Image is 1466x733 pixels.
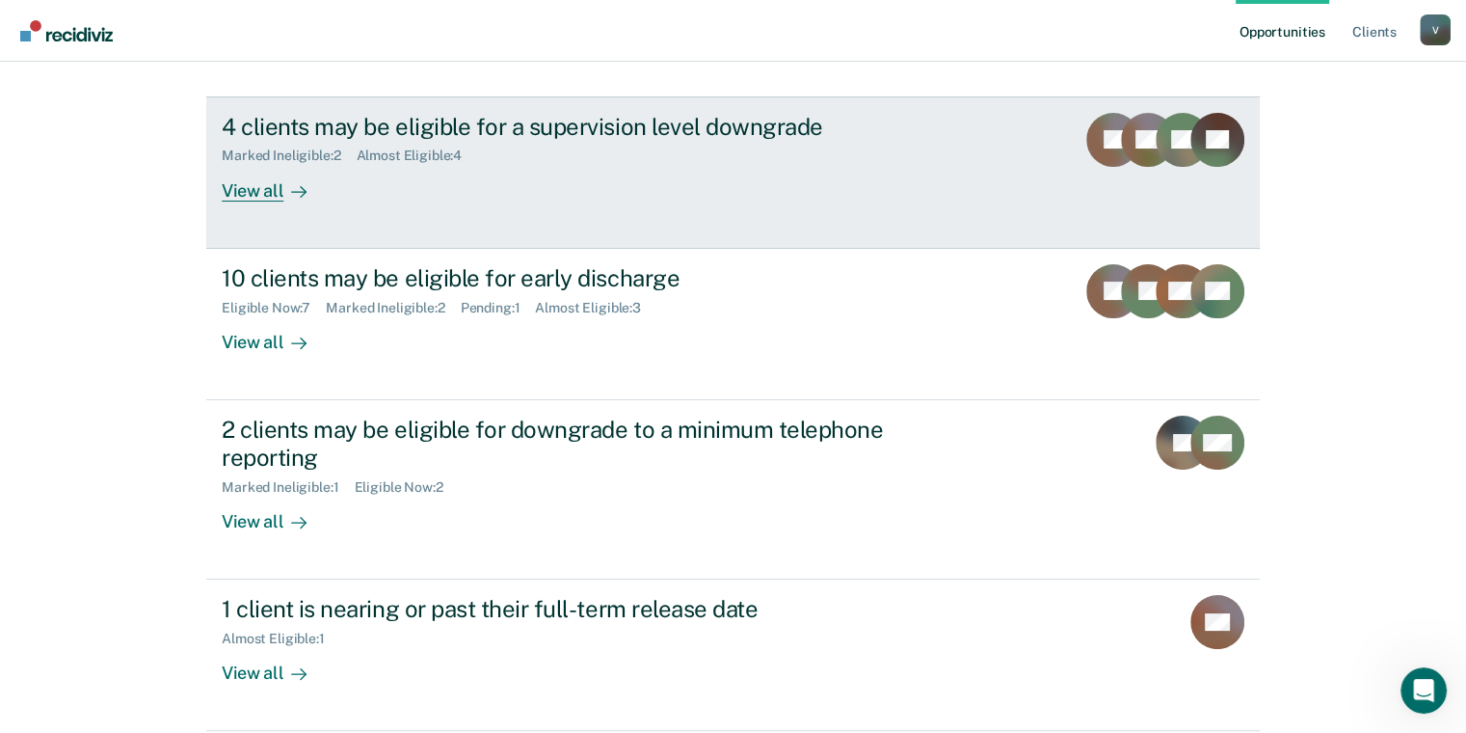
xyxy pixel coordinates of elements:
div: Marked Ineligible : 1 [222,479,354,496]
button: Profile dropdown button [1420,14,1451,45]
div: Marked Ineligible : 2 [326,300,460,316]
a: 10 clients may be eligible for early dischargeEligible Now:7Marked Ineligible:2Pending:1Almost El... [206,249,1260,400]
div: View all [222,164,330,202]
div: V [1420,14,1451,45]
a: 2 clients may be eligible for downgrade to a minimum telephone reportingMarked Ineligible:1Eligib... [206,400,1260,580]
div: Eligible Now : 2 [355,479,459,496]
a: 1 client is nearing or past their full-term release dateAlmost Eligible:1View all [206,580,1260,731]
div: 1 client is nearing or past their full-term release date [222,595,898,623]
div: View all [222,495,330,532]
div: Almost Eligible : 3 [535,300,656,316]
iframe: Intercom live chat [1400,667,1447,714]
div: Marked Ineligible : 2 [222,148,356,164]
div: 2 clients may be eligible for downgrade to a minimum telephone reporting [222,416,898,472]
div: Pending : 1 [461,300,536,316]
div: Eligible Now : 7 [222,300,326,316]
div: 4 clients may be eligible for a supervision level downgrade [222,113,898,141]
img: Recidiviz [20,20,113,41]
a: 4 clients may be eligible for a supervision level downgradeMarked Ineligible:2Almost Eligible:4Vi... [206,96,1260,249]
div: Almost Eligible : 4 [357,148,478,164]
div: View all [222,647,330,685]
div: Almost Eligible : 1 [222,631,340,647]
div: View all [222,315,330,353]
div: 10 clients may be eligible for early discharge [222,264,898,292]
